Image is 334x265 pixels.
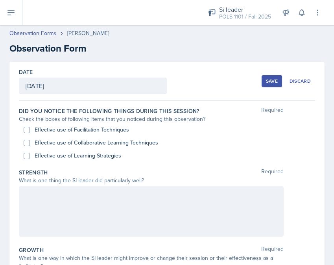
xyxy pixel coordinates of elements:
[261,246,284,254] span: Required
[290,78,311,84] div: Discard
[19,176,284,185] div: What is one thing the SI leader did particularly well?
[35,139,158,147] label: Effective use of Collaborative Learning Techniques
[285,75,315,87] button: Discard
[266,78,278,84] div: Save
[67,29,109,37] div: [PERSON_NAME]
[261,169,284,176] span: Required
[261,107,284,115] span: Required
[19,68,33,76] label: Date
[9,41,325,56] h2: Observation Form
[262,75,282,87] button: Save
[219,5,271,14] div: Si leader
[19,246,44,254] label: Growth
[219,13,271,21] div: POLS 1101 / Fall 2025
[19,107,199,115] label: Did you notice the following things during this session?
[35,152,121,160] label: Effective use of Learning Strategies
[19,169,48,176] label: Strength
[35,126,129,134] label: Effective use of Facilitation Techniques
[9,29,56,37] a: Observation Forms
[19,115,284,123] div: Check the boxes of following items that you noticed during this observation?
